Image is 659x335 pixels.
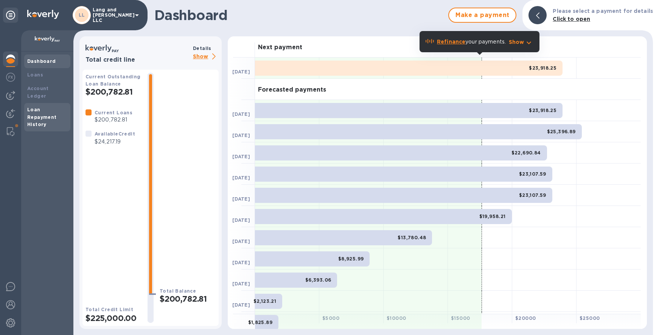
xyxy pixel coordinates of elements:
[232,69,250,75] b: [DATE]
[27,86,49,99] b: Account Ledger
[160,288,196,294] b: Total Balance
[509,38,524,46] p: Show
[232,196,250,202] b: [DATE]
[398,235,426,240] b: $13,780.48
[95,131,135,137] b: Available Credit
[232,281,250,287] b: [DATE]
[529,108,556,113] b: $23,918.25
[6,73,15,82] img: Foreign exchange
[248,319,273,325] b: $1,825.89
[232,217,250,223] b: [DATE]
[437,39,465,45] b: Refinance
[232,132,250,138] b: [DATE]
[547,129,576,134] b: $25,396.89
[553,8,653,14] b: Please select a payment for details
[232,302,250,308] b: [DATE]
[338,256,364,262] b: $8,925.99
[529,65,556,71] b: $23,918.25
[519,171,546,177] b: $23,107.59
[193,45,211,51] b: Details
[160,294,216,304] h2: $200,782.81
[79,12,85,18] b: LL
[515,315,536,321] b: $ 20000
[519,192,546,198] b: $23,107.59
[253,298,277,304] b: $2,123.21
[27,10,59,19] img: Logo
[154,7,445,23] h1: Dashboard
[437,38,506,46] p: your payments.
[27,58,56,64] b: Dashboard
[27,72,43,78] b: Loans
[511,150,541,156] b: $22,690.84
[232,260,250,265] b: [DATE]
[232,154,250,159] b: [DATE]
[85,313,141,323] h2: $225,000.00
[95,138,135,146] p: $24,217.19
[232,238,250,244] b: [DATE]
[509,38,533,46] button: Show
[455,11,510,20] span: Make a payment
[93,7,131,23] p: Lang and [PERSON_NAME] LLC
[27,107,57,128] b: Loan Repayment History
[232,111,250,117] b: [DATE]
[85,307,133,312] b: Total Credit Limit
[3,8,18,23] div: Unpin categories
[305,277,331,283] b: $6,393.06
[85,74,141,87] b: Current Outstanding Loan Balance
[85,87,141,97] h2: $200,782.81
[232,175,250,181] b: [DATE]
[85,56,190,64] h3: Total credit line
[258,86,326,93] h3: Forecasted payments
[258,44,302,51] h3: Next payment
[580,315,600,321] b: $ 25000
[479,213,506,219] b: $19,958.21
[193,52,219,62] p: Show
[448,8,516,23] button: Make a payment
[553,16,590,22] b: Click to open
[95,110,132,115] b: Current Loans
[95,116,132,124] p: $200,782.81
